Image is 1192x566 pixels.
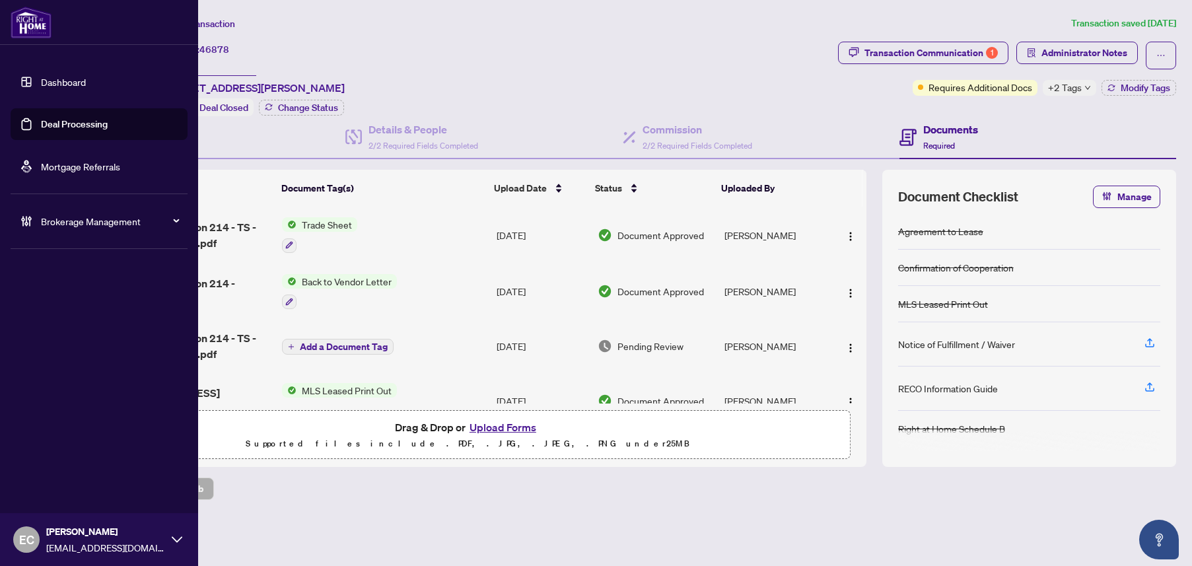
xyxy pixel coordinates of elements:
[282,339,394,355] button: Add a Document Tag
[11,7,52,38] img: logo
[643,141,752,151] span: 2/2 Required Fields Completed
[719,264,831,320] td: [PERSON_NAME]
[300,342,388,351] span: Add a Document Tag
[282,383,397,419] button: Status IconMLS Leased Print Out
[986,47,998,59] div: 1
[199,44,229,55] span: 46878
[288,343,295,350] span: plus
[46,524,165,539] span: [PERSON_NAME]
[845,343,856,353] img: Logo
[164,80,345,96] span: [STREET_ADDRESS][PERSON_NAME]
[278,103,338,112] span: Change Status
[840,390,861,411] button: Logo
[1117,186,1152,207] span: Manage
[259,100,344,116] button: Change Status
[898,297,988,311] div: MLS Leased Print Out
[368,141,478,151] span: 2/2 Required Fields Completed
[297,217,357,232] span: Trade Sheet
[845,231,856,242] img: Logo
[1041,42,1127,63] span: Administrator Notes
[276,170,489,207] th: Document Tag(s)
[1084,85,1091,91] span: down
[297,274,397,289] span: Back to Vendor Letter
[838,42,1008,64] button: Transaction Communication1
[598,228,612,242] img: Document Status
[840,225,861,246] button: Logo
[898,381,998,396] div: RECO Information Guide
[598,339,612,353] img: Document Status
[199,102,248,114] span: Deal Closed
[1016,42,1138,64] button: Administrator Notes
[41,214,178,229] span: Brokerage Management
[491,372,592,429] td: [DATE]
[41,160,120,172] a: Mortgage Referrals
[282,337,394,355] button: Add a Document Tag
[1139,520,1179,559] button: Open asap
[643,122,752,137] h4: Commission
[395,419,540,436] span: Drag & Drop or
[1027,48,1036,57] span: solution
[1071,16,1176,31] article: Transaction saved [DATE]
[898,188,1018,206] span: Document Checklist
[617,339,684,353] span: Pending Review
[466,419,540,436] button: Upload Forms
[719,320,831,372] td: [PERSON_NAME]
[1121,83,1170,92] span: Modify Tags
[840,336,861,357] button: Logo
[93,436,842,452] p: Supported files include .PDF, .JPG, .JPEG, .PNG under 25 MB
[845,288,856,299] img: Logo
[898,224,983,238] div: Agreement to Lease
[1048,80,1082,95] span: +2 Tags
[845,397,856,407] img: Logo
[368,122,478,137] h4: Details & People
[282,217,357,253] button: Status IconTrade Sheet
[1093,186,1160,208] button: Manage
[164,98,254,116] div: Status:
[491,320,592,372] td: [DATE]
[282,274,397,310] button: Status IconBack to Vendor Letter
[864,42,998,63] div: Transaction Communication
[617,394,704,408] span: Document Approved
[164,18,235,30] span: View Transaction
[489,170,590,207] th: Upload Date
[719,372,831,429] td: [PERSON_NAME]
[598,284,612,299] img: Document Status
[491,207,592,264] td: [DATE]
[41,76,86,88] a: Dashboard
[716,170,827,207] th: Uploaded By
[41,118,108,130] a: Deal Processing
[719,207,831,264] td: [PERSON_NAME]
[840,281,861,302] button: Logo
[898,421,1005,436] div: Right at Home Schedule B
[929,80,1032,94] span: Requires Additional Docs
[19,530,34,549] span: EC
[617,228,704,242] span: Document Approved
[1156,51,1166,60] span: ellipsis
[46,540,165,555] span: [EMAIL_ADDRESS][DOMAIN_NAME]
[85,411,850,460] span: Drag & Drop orUpload FormsSupported files include .PDF, .JPG, .JPEG, .PNG under25MB
[923,141,955,151] span: Required
[282,274,297,289] img: Status Icon
[297,383,397,398] span: MLS Leased Print Out
[595,181,622,195] span: Status
[898,337,1015,351] div: Notice of Fulfillment / Waiver
[282,383,297,398] img: Status Icon
[598,394,612,408] img: Document Status
[617,284,704,299] span: Document Approved
[898,260,1014,275] div: Confirmation of Cooperation
[923,122,978,137] h4: Documents
[282,217,297,232] img: Status Icon
[590,170,716,207] th: Status
[491,264,592,320] td: [DATE]
[1102,80,1176,96] button: Modify Tags
[494,181,547,195] span: Upload Date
